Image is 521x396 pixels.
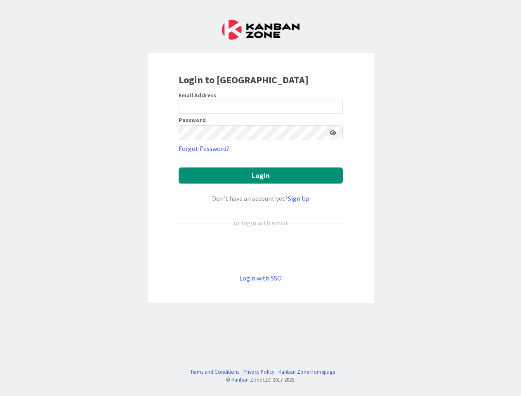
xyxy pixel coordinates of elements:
[179,193,343,203] div: Don’t have an account yet?
[232,218,290,228] div: or login with email
[278,368,335,376] a: Kanban Zone Homepage
[179,167,343,184] button: Login
[239,274,282,282] a: Login with SSO
[179,144,229,153] a: Forgot Password?
[174,241,347,259] iframe: Sign in with Google Button
[179,73,309,86] b: Login to [GEOGRAPHIC_DATA]
[288,194,309,203] a: Sign Up
[179,117,206,123] label: Password
[222,20,299,40] img: Kanban Zone
[186,376,335,384] div: © LLC 2017- 2025 .
[179,92,217,99] label: Email Address
[243,368,274,376] a: Privacy Policy
[190,368,239,376] a: Terms and Conditions
[231,376,262,383] a: Kanban Zone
